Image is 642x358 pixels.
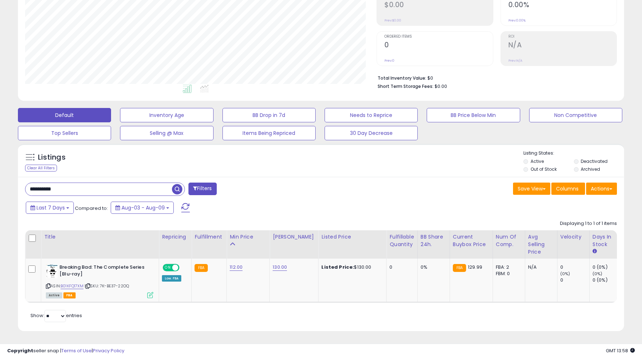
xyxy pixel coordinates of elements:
b: Listed Price: [321,264,354,270]
small: Days In Stock. [593,248,597,255]
div: Velocity [560,233,586,241]
label: Active [531,158,544,164]
div: FBM: 0 [496,270,519,277]
div: Title [44,233,156,241]
div: 0 [389,264,412,270]
span: 2025-08-17 13:58 GMT [606,347,635,354]
button: Top Sellers [18,126,111,140]
button: BB Drop in 7d [222,108,316,122]
div: 0 [560,264,589,270]
span: $0.00 [435,83,447,90]
span: All listings currently available for purchase on Amazon [46,292,62,298]
div: ASIN: [46,264,153,297]
button: Actions [586,183,617,195]
img: 41zaIuakkdL._SL40_.jpg [46,264,58,278]
div: Min Price [230,233,267,241]
div: 0 [560,277,589,283]
div: FBA: 2 [496,264,519,270]
b: Short Term Storage Fees: [378,83,433,89]
div: Fulfillable Quantity [389,233,414,248]
small: (0%) [593,271,603,277]
button: 30 Day Decrease [325,126,418,140]
small: Prev: N/A [508,58,522,63]
a: B01KFQ17XM [61,283,83,289]
span: ROI [508,35,617,39]
h5: Listings [38,152,66,162]
a: 130.00 [273,264,287,271]
button: Non Competitive [529,108,622,122]
button: Columns [551,183,585,195]
a: Privacy Policy [93,347,124,354]
button: Default [18,108,111,122]
span: | SKU: 7K-BE37-22OQ [85,283,129,289]
div: Fulfillment [195,233,224,241]
label: Out of Stock [531,166,557,172]
span: Compared to: [75,205,108,212]
button: BB Price Below Min [427,108,520,122]
div: Days In Stock [593,233,619,248]
button: Filters [188,183,216,195]
small: FBA [195,264,208,272]
span: Last 7 Days [37,204,65,211]
div: 0 (0%) [593,264,622,270]
small: Prev: 0.00% [508,18,526,23]
li: $0 [378,73,612,82]
div: 0% [421,264,444,270]
div: Displaying 1 to 1 of 1 items [560,220,617,227]
span: Ordered Items [384,35,493,39]
span: Columns [556,185,579,192]
a: Terms of Use [61,347,92,354]
small: (0%) [560,271,570,277]
div: Avg Selling Price [528,233,554,256]
button: Needs to Reprice [325,108,418,122]
div: Num of Comp. [496,233,522,248]
div: $130.00 [321,264,381,270]
small: Prev: 0 [384,58,394,63]
button: Last 7 Days [26,202,74,214]
span: FBA [63,292,76,298]
h2: 0.00% [508,1,617,10]
span: Aug-03 - Aug-09 [121,204,165,211]
button: Save View [513,183,550,195]
b: Total Inventory Value: [378,75,426,81]
button: Aug-03 - Aug-09 [111,202,174,214]
p: Listing States: [523,150,624,157]
small: FBA [453,264,466,272]
span: ON [163,265,172,271]
small: Prev: $0.00 [384,18,401,23]
button: Selling @ Max [120,126,213,140]
div: Repricing [162,233,188,241]
span: Show: entries [30,312,82,319]
div: [PERSON_NAME] [273,233,315,241]
button: Inventory Age [120,108,213,122]
div: Clear All Filters [25,165,57,171]
span: 129.99 [468,264,482,270]
div: Low. FBA [162,275,181,282]
b: Breaking Bad: The Complete Series [Blu-ray] [59,264,147,279]
div: N/A [528,264,552,270]
label: Deactivated [581,158,608,164]
h2: N/A [508,41,617,51]
div: BB Share 24h. [421,233,447,248]
span: OFF [178,265,190,271]
div: Listed Price [321,233,383,241]
h2: 0 [384,41,493,51]
h2: $0.00 [384,1,493,10]
div: Current Buybox Price [453,233,490,248]
button: Items Being Repriced [222,126,316,140]
strong: Copyright [7,347,33,354]
a: 112.00 [230,264,243,271]
div: 0 (0%) [593,277,622,283]
label: Archived [581,166,600,172]
div: seller snap | | [7,348,124,354]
